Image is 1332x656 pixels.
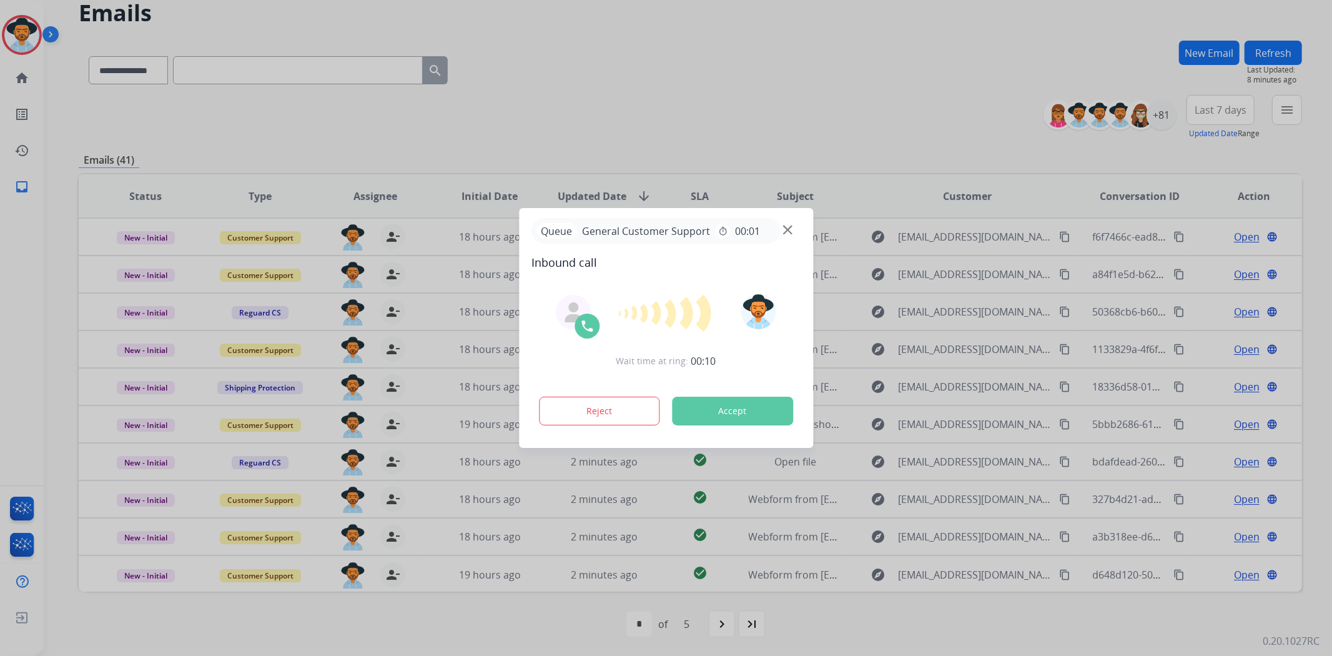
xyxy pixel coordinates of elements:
img: close-button [783,226,792,235]
span: Inbound call [531,254,801,271]
img: avatar [741,294,776,329]
button: Reject [539,397,660,425]
span: 00:10 [691,354,716,369]
mat-icon: timer [718,226,728,236]
span: 00:01 [735,224,760,239]
img: call-icon [580,319,594,334]
span: Wait time at ring: [616,355,689,367]
img: agent-avatar [563,302,583,322]
p: Queue [536,223,577,239]
span: General Customer Support [577,224,715,239]
p: 0.20.1027RC [1263,634,1320,649]
button: Accept [672,397,793,425]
